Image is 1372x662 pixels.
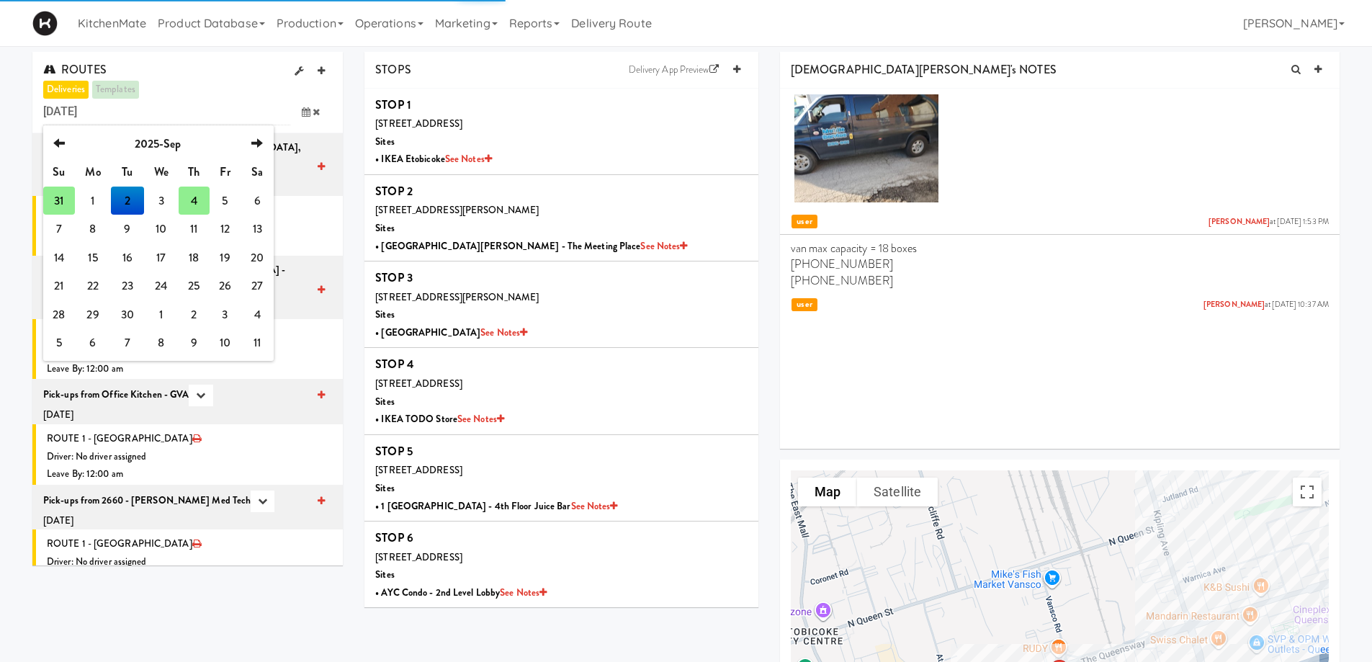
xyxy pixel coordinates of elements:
span: STOPS [375,61,411,78]
b: STOP 1 [375,97,411,113]
th: Mo [75,158,111,187]
div: [STREET_ADDRESS][PERSON_NAME] [375,202,748,220]
td: 2 [111,187,143,215]
div: [STREET_ADDRESS] [375,115,748,133]
td: 9 [111,215,143,243]
td: 2 [179,300,209,329]
td: 4 [179,187,209,215]
a: Delivery App Preview [622,59,726,81]
div: [DATE] [43,406,332,424]
td: 1 [75,187,111,215]
b: • [GEOGRAPHIC_DATA][PERSON_NAME] - The Meeting Place [375,239,687,253]
span: ROUTES [43,61,107,78]
span: user [792,215,817,228]
div: [STREET_ADDRESS] [375,462,748,480]
td: 10 [210,328,241,357]
a: See Notes [480,326,527,339]
li: ROUTE 1 - [GEOGRAPHIC_DATA]Driver: No driver assignedLeave By: 12:00 am [32,196,343,261]
b: STOP 5 [375,443,413,460]
th: Su [43,158,75,187]
td: 4 [241,300,274,329]
td: 10 [144,215,179,243]
th: Sa [241,158,274,187]
p: [PHONE_NUMBER] [791,256,1329,272]
b: Sites [375,395,395,408]
a: See Notes [445,152,492,166]
td: 11 [179,215,209,243]
p: van max capacity = 18 boxes [791,241,1329,256]
td: 29 [75,300,111,329]
td: 30 [111,300,143,329]
b: • [GEOGRAPHIC_DATA] [375,326,527,339]
td: 17 [144,243,179,272]
b: • AYC Condo - 2nd Level Lobby [375,586,547,599]
td: 6 [241,187,274,215]
button: Toggle fullscreen view [1293,478,1322,506]
img: qwf3lfmbytrhmqksothg.jpg [794,94,938,202]
img: Micromart [32,11,58,36]
td: 14 [43,243,75,272]
li: ROUTE 1 - [GEOGRAPHIC_DATA]Driver: No driver assignedLeave By: 12:00 am [32,424,343,489]
td: 20 [241,243,274,272]
td: 28 [43,300,75,329]
a: See Notes [571,499,618,513]
button: Show street map [798,478,857,506]
td: 26 [210,272,241,300]
td: 12 [210,215,241,243]
b: Sites [375,568,395,581]
td: 5 [43,328,75,357]
li: STOP 6[STREET_ADDRESS]Sites• AYC Condo - 2nd Level LobbySee Notes [364,522,758,607]
td: 19 [210,243,241,272]
li: ROUTE 1 - [GEOGRAPHIC_DATA]Driver: No driver assignedLeave By: 12:00 am [32,319,343,384]
div: Driver: No driver assigned [47,553,332,571]
td: 25 [179,272,209,300]
th: Tu [111,158,143,187]
td: 22 [75,272,111,300]
b: • 1 [GEOGRAPHIC_DATA] - 4th Floor Juice Bar [375,499,617,513]
b: • IKEA Etobicoke [375,152,492,166]
td: 18 [179,243,209,272]
th: Th [179,158,209,187]
a: See Notes [640,239,687,253]
div: Driver: No driver assigned [47,448,332,466]
li: ROUTE 1 - [GEOGRAPHIC_DATA]Driver: No driver assignedLeave By: 12:00 am [32,529,343,594]
b: Sites [375,481,395,495]
div: [STREET_ADDRESS][PERSON_NAME] [375,289,748,307]
td: 3 [210,300,241,329]
li: STOP 5[STREET_ADDRESS]Sites• 1 [GEOGRAPHIC_DATA] - 4th Floor Juice BarSee Notes [364,435,758,522]
td: 31 [43,187,75,215]
div: [STREET_ADDRESS] [375,549,748,567]
span: user [792,298,817,312]
td: 3 [144,187,179,215]
td: 16 [111,243,143,272]
td: 9 [179,328,209,357]
a: deliveries [43,81,89,99]
td: 7 [43,215,75,243]
b: Pick-ups from 2660 - [PERSON_NAME] Med Tech [43,493,251,506]
a: [PERSON_NAME] [1203,299,1265,310]
td: 15 [75,243,111,272]
a: [PERSON_NAME] [1209,216,1270,227]
td: 24 [144,272,179,300]
li: STOP 2[STREET_ADDRESS][PERSON_NAME]Sites• [GEOGRAPHIC_DATA][PERSON_NAME] - The Meeting PlaceSee N... [364,175,758,261]
span: [DEMOGRAPHIC_DATA][PERSON_NAME]'s NOTES [791,61,1057,78]
b: Sites [375,221,395,235]
a: templates [92,81,139,99]
td: 6 [75,328,111,357]
li: STOP 1[STREET_ADDRESS]Sites• IKEA EtobicokeSee Notes [364,89,758,175]
b: Pick-ups from Office Kitchen - GVA [43,388,189,401]
b: • IKEA TODO Store [375,412,504,426]
b: STOP 6 [375,529,413,546]
td: 27 [241,272,274,300]
span: ROUTE 1 - [GEOGRAPHIC_DATA] [47,431,192,445]
th: 2025-Sep [75,130,241,158]
td: 8 [75,215,111,243]
td: 7 [111,328,143,357]
b: Sites [375,308,395,321]
div: Leave By: 12:00 am [47,360,332,378]
span: at [DATE] 10:37 AM [1203,300,1329,310]
a: See Notes [500,586,547,599]
div: Leave By: 12:00 am [47,465,332,483]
